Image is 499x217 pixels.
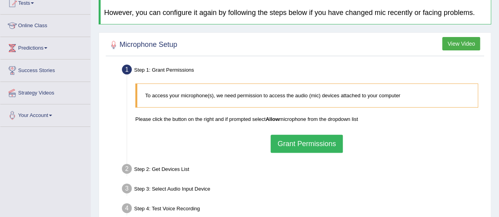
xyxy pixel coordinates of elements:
[145,92,470,99] p: To access your microphone(s), we need permission to access the audio (mic) devices attached to yo...
[135,115,478,123] p: Please click the button on the right and if prompted select microphone from the dropdown list
[0,15,90,34] a: Online Class
[108,39,177,51] h2: Microphone Setup
[442,37,480,50] button: View Video
[271,135,342,153] button: Grant Permissions
[118,181,487,198] div: Step 3: Select Audio Input Device
[104,9,487,17] h4: However, you can configure it again by following the steps below if you have changed mic recently...
[0,104,90,124] a: Your Account
[0,37,90,57] a: Predictions
[0,59,90,79] a: Success Stories
[265,116,279,122] b: Allow
[118,161,487,179] div: Step 2: Get Devices List
[0,82,90,102] a: Strategy Videos
[118,62,487,80] div: Step 1: Grant Permissions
